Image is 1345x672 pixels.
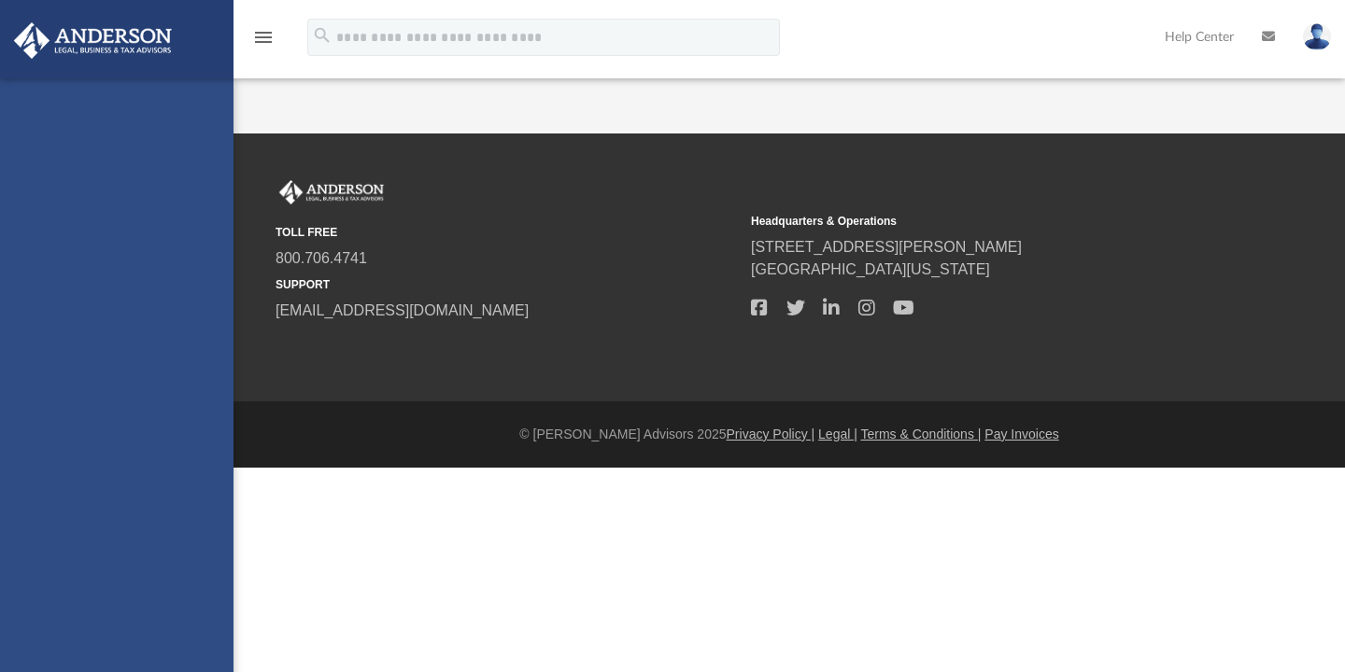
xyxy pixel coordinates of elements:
a: [EMAIL_ADDRESS][DOMAIN_NAME] [276,302,529,318]
a: 800.706.4741 [276,250,367,266]
small: TOLL FREE [276,224,738,241]
a: Pay Invoices [984,427,1058,441]
img: Anderson Advisors Platinum Portal [8,22,177,59]
i: menu [252,26,275,49]
i: search [312,25,333,46]
small: SUPPORT [276,276,738,293]
img: User Pic [1303,23,1331,50]
div: © [PERSON_NAME] Advisors 2025 [234,425,1345,444]
a: menu [252,35,275,49]
a: Terms & Conditions | [861,427,982,441]
a: Legal | [818,427,857,441]
small: Headquarters & Operations [751,213,1213,230]
a: Privacy Policy | [727,427,815,441]
a: [GEOGRAPHIC_DATA][US_STATE] [751,261,990,277]
a: [STREET_ADDRESS][PERSON_NAME] [751,239,1022,255]
img: Anderson Advisors Platinum Portal [276,180,388,204]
